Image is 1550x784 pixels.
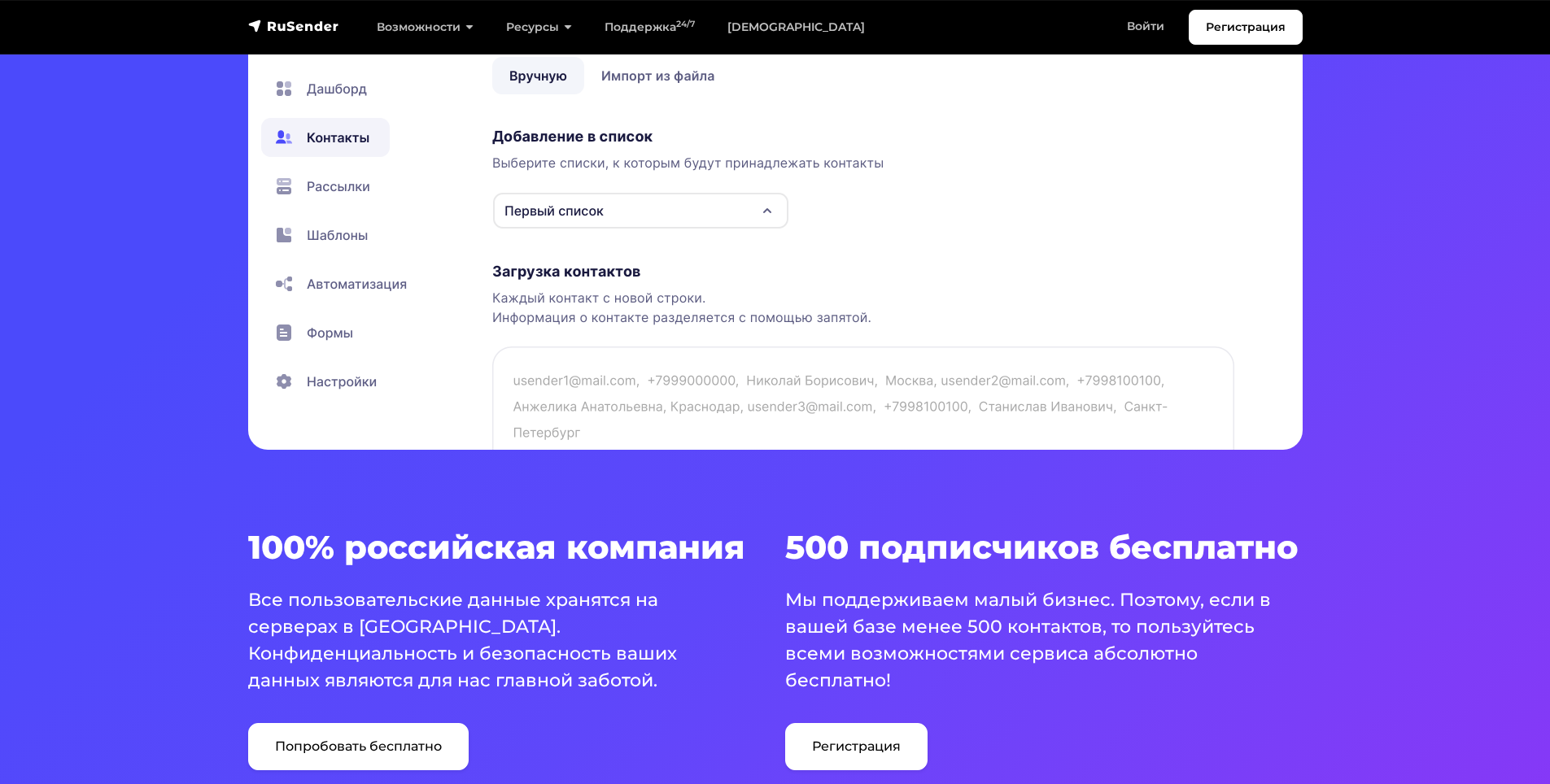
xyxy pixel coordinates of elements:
img: RuSender [248,18,339,34]
p: Все пользовательские данные хранятся на серверах в [GEOGRAPHIC_DATA]. Конфиденциальность и безопа... [248,586,746,694]
a: Регистрация [785,723,928,770]
a: Войти [1111,10,1181,43]
a: Попробовать бесплатно [248,723,469,770]
a: Возможности [360,11,490,44]
a: [DEMOGRAPHIC_DATA] [711,11,881,44]
h3: 500 подписчиков бесплатно [785,528,1303,567]
h3: 100% российская компания [248,528,766,567]
p: Мы поддерживаем малый бизнес. Поэтому, если в вашей базе менее 500 контактов, то пользуйтесь всем... [785,586,1283,694]
a: Ресурсы [490,11,588,44]
a: Регистрация [1189,10,1303,45]
a: Поддержка24/7 [588,11,711,44]
sup: 24/7 [676,19,695,29]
